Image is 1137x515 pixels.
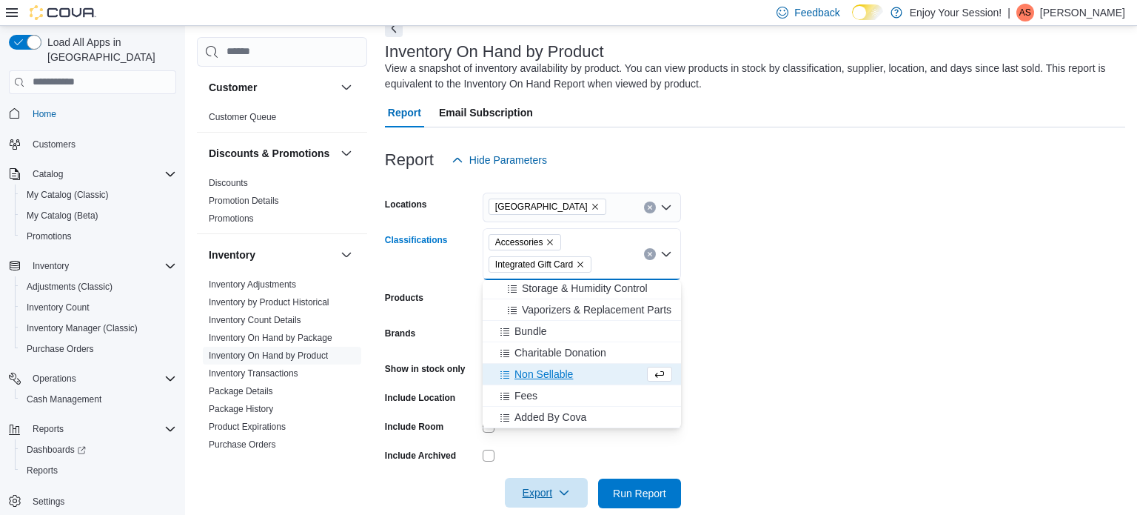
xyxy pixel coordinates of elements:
[209,368,298,379] span: Inventory Transactions
[21,299,176,316] span: Inventory Count
[209,439,276,450] a: Purchase Orders
[33,168,63,180] span: Catalog
[495,257,573,272] span: Integrated Gift Card
[27,189,109,201] span: My Catalog (Classic)
[27,302,90,313] span: Inventory Count
[514,388,537,403] span: Fees
[483,407,681,428] button: Added By Cova
[385,19,403,37] button: Next
[644,248,656,260] button: Clear input
[33,139,76,150] span: Customers
[338,144,355,162] button: Discounts & Promotions
[385,421,443,433] label: Include Room
[3,419,182,439] button: Reports
[598,479,681,508] button: Run Report
[489,234,562,250] span: Accessories
[385,328,415,339] label: Brands
[483,364,681,385] button: Non Sellable
[27,257,176,275] span: Inventory
[27,322,138,334] span: Inventory Manager (Classic)
[21,186,176,204] span: My Catalog (Classic)
[385,43,604,61] h3: Inventory On Hand by Product
[3,490,182,511] button: Settings
[489,199,606,215] span: North York
[483,342,681,364] button: Charitable Donation
[15,389,182,410] button: Cash Management
[21,278,118,296] a: Adjustments (Classic)
[27,393,101,405] span: Cash Management
[209,368,298,379] a: Inventory Transactions
[15,460,182,481] button: Reports
[27,281,113,293] span: Adjustments (Classic)
[209,80,257,95] h3: Customer
[522,302,671,317] span: Vaporizers & Replacement Parts
[209,112,276,122] a: Customer Queue
[21,319,144,337] a: Inventory Manager (Classic)
[27,493,70,511] a: Settings
[388,98,421,127] span: Report
[15,226,182,247] button: Promotions
[209,314,301,326] span: Inventory Count Details
[385,234,448,246] label: Classifications
[33,260,69,272] span: Inventory
[27,257,75,275] button: Inventory
[209,422,286,432] a: Product Expirations
[209,296,329,308] span: Inventory by Product Historical
[21,340,100,358] a: Purchase Orders
[209,177,248,189] span: Discounts
[495,235,543,250] span: Accessories
[27,135,176,153] span: Customers
[209,404,273,414] a: Package History
[483,321,681,342] button: Bundle
[385,292,423,304] label: Products
[30,5,96,20] img: Cova
[852,4,883,20] input: Dark Mode
[385,392,455,404] label: Include Location
[209,111,276,123] span: Customer Queue
[27,343,94,355] span: Purchase Orders
[514,367,573,382] span: Non Sellable
[21,340,176,358] span: Purchase Orders
[197,108,367,132] div: Customer
[27,370,82,388] button: Operations
[21,227,78,245] a: Promotions
[27,165,176,183] span: Catalog
[21,441,92,459] a: Dashboards
[21,441,176,459] span: Dashboards
[27,210,98,222] span: My Catalog (Beta)
[495,199,588,214] span: [GEOGRAPHIC_DATA]
[385,151,434,169] h3: Report
[483,299,681,321] button: Vaporizers & Replacement Parts
[1007,4,1010,21] p: |
[613,486,666,501] span: Run Report
[209,403,273,415] span: Package History
[660,248,672,260] button: Close list of options
[505,478,588,508] button: Export
[385,363,466,375] label: Show in stock only
[27,165,69,183] button: Catalog
[209,80,335,95] button: Customer
[446,145,553,175] button: Hide Parameters
[27,230,72,242] span: Promotions
[21,391,176,408] span: Cash Management
[21,319,176,337] span: Inventory Manager (Classic)
[910,4,1002,21] p: Enjoy Your Session!
[209,385,273,397] span: Package Details
[209,146,329,161] h3: Discounts & Promotions
[209,350,328,361] a: Inventory On Hand by Product
[21,462,176,479] span: Reports
[644,202,656,213] button: Clear input
[385,61,1118,92] div: View a snapshot of inventory availability by product. You can view products in stock by classific...
[3,133,182,155] button: Customers
[385,450,456,462] label: Include Archived
[338,79,355,96] button: Customer
[209,279,296,290] span: Inventory Adjustments
[41,35,176,64] span: Load All Apps in [GEOGRAPHIC_DATA]
[27,420,176,438] span: Reports
[3,164,182,185] button: Catalog
[3,256,182,276] button: Inventory
[209,146,335,161] button: Discounts & Promotions
[209,333,332,343] a: Inventory On Hand by Package
[27,136,81,153] a: Customers
[15,205,182,226] button: My Catalog (Beta)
